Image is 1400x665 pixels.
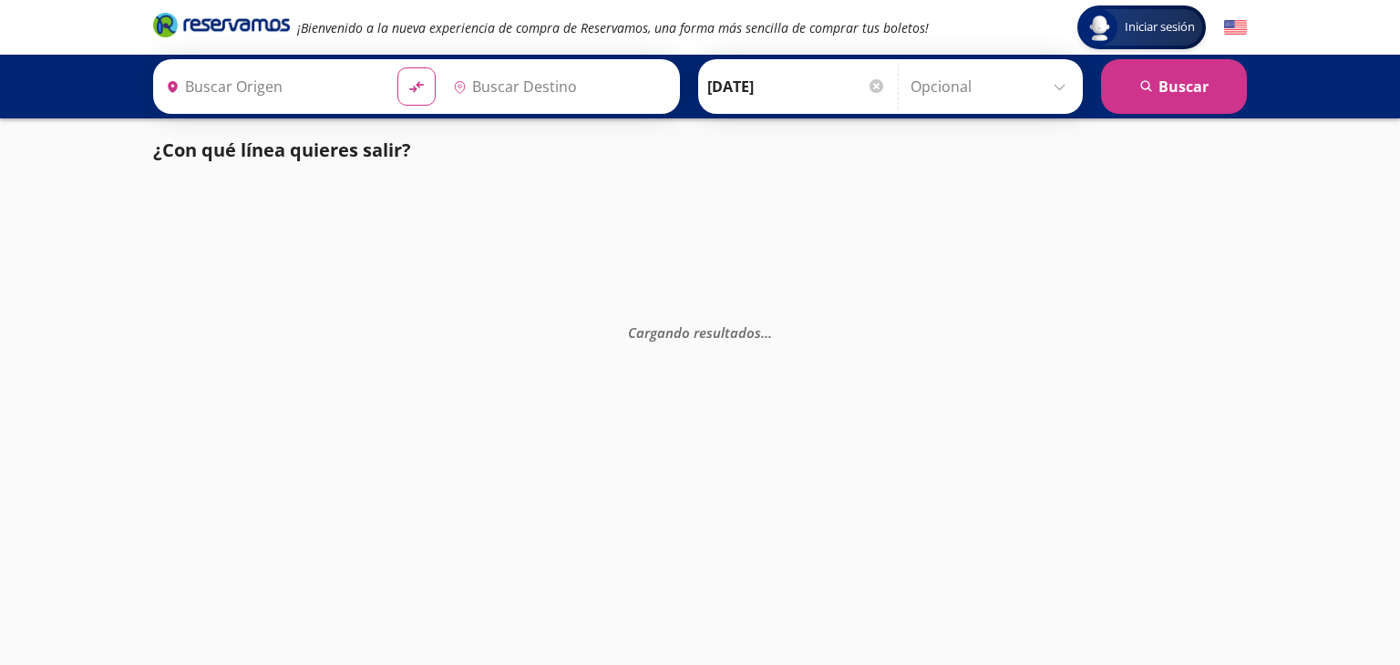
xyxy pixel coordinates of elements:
[446,64,670,109] input: Buscar Destino
[159,64,383,109] input: Buscar Origen
[1101,59,1247,114] button: Buscar
[153,11,290,44] a: Brand Logo
[628,323,772,342] em: Cargando resultados
[765,323,768,342] span: .
[1224,16,1247,39] button: English
[297,19,929,36] em: ¡Bienvenido a la nueva experiencia de compra de Reservamos, una forma más sencilla de comprar tus...
[153,137,411,164] p: ¿Con qué línea quieres salir?
[761,323,765,342] span: .
[911,64,1074,109] input: Opcional
[768,323,772,342] span: .
[707,64,886,109] input: Elegir Fecha
[153,11,290,38] i: Brand Logo
[1117,18,1202,36] span: Iniciar sesión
